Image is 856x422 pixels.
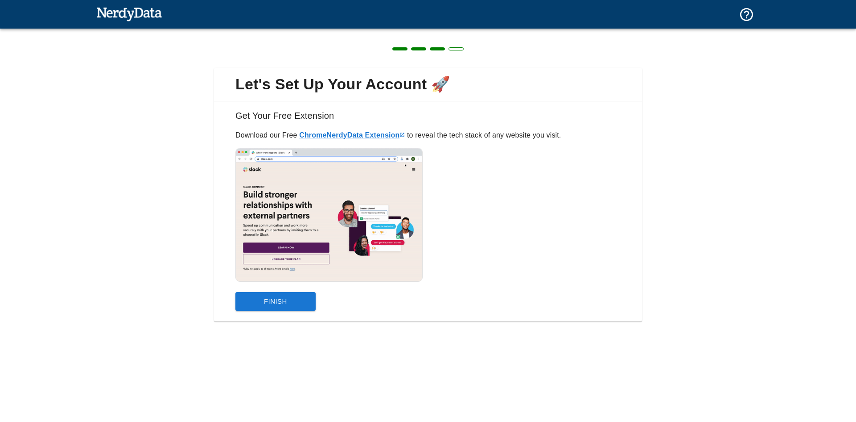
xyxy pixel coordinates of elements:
[221,109,635,130] h6: Get Your Free Extension
[733,1,760,28] button: Support and Documentation
[235,130,621,141] p: Download our Free to reveal the tech stack of any website you visit.
[235,292,316,311] button: Finish
[96,5,162,23] img: NerdyData.com
[299,131,405,139] a: ChromeNerdyData Extension
[221,75,635,94] span: Let's Set Up Your Account 🚀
